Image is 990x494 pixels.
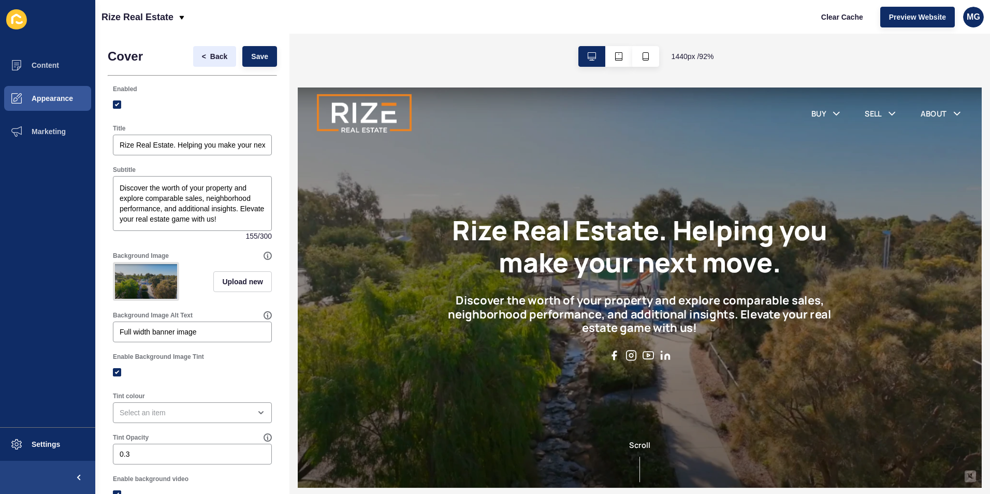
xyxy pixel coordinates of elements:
[210,51,227,62] span: Back
[812,7,872,27] button: Clear Cache
[113,166,136,174] label: Subtitle
[113,252,169,260] label: Background Image
[889,12,946,22] span: Preview Website
[618,22,637,35] a: SELL
[679,22,707,35] a: ABOUT
[108,49,143,64] h1: Cover
[245,231,257,241] span: 155
[242,46,277,67] button: Save
[202,51,206,62] span: <
[260,231,272,241] span: 300
[113,392,145,400] label: Tint colour
[258,231,260,241] span: /
[156,138,589,208] h1: Rize Real Estate. Helping you make your next move.
[114,178,270,229] textarea: Discover the worth of your property and explore comparable sales, neighborhood performance, and a...
[113,311,193,319] label: Background Image Alt Text
[21,5,124,52] img: Company logo
[113,402,272,423] div: open menu
[113,353,204,361] label: Enable Background Image Tint
[113,85,137,93] label: Enabled
[560,22,576,35] a: BUY
[251,51,268,62] span: Save
[213,271,272,292] button: Upload new
[821,12,863,22] span: Clear Cache
[113,433,149,442] label: Tint Opacity
[4,384,741,430] div: Scroll
[115,264,177,299] img: 42acfb0aa3bb2e723b9127c1480c0e4b.jpg
[967,12,980,22] span: MG
[880,7,955,27] button: Preview Website
[222,277,263,287] span: Upload new
[156,224,589,269] h2: Discover the worth of your property and explore comparable sales, neighborhood performance, and a...
[193,46,237,67] button: <Back
[672,51,714,62] span: 1440 px / 92 %
[113,475,188,483] label: Enable background video
[101,4,173,30] p: Rize Real Estate
[113,124,125,133] label: Title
